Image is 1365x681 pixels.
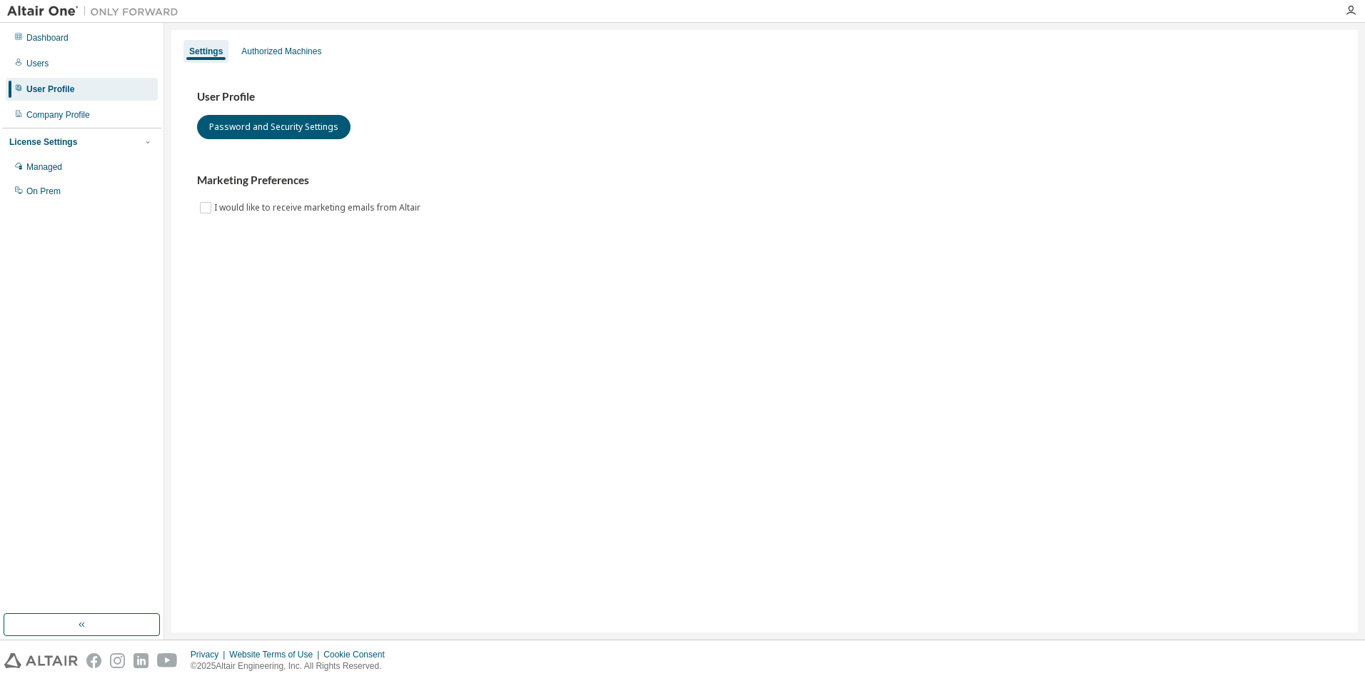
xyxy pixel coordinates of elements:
div: On Prem [26,186,61,197]
img: instagram.svg [110,653,125,668]
div: Users [26,58,49,69]
p: © 2025 Altair Engineering, Inc. All Rights Reserved. [191,660,393,672]
div: Website Terms of Use [229,649,323,660]
button: Password and Security Settings [197,115,351,139]
h3: Marketing Preferences [197,173,1332,188]
div: Managed [26,161,62,173]
div: Dashboard [26,32,69,44]
div: Authorized Machines [241,46,321,57]
div: Privacy [191,649,229,660]
div: Company Profile [26,109,90,121]
img: facebook.svg [86,653,101,668]
div: User Profile [26,84,74,95]
img: altair_logo.svg [4,653,78,668]
img: Altair One [7,4,186,19]
img: youtube.svg [157,653,178,668]
div: License Settings [9,136,77,148]
h3: User Profile [197,90,1332,104]
label: I would like to receive marketing emails from Altair [214,199,423,216]
div: Settings [189,46,223,57]
img: linkedin.svg [134,653,148,668]
div: Cookie Consent [323,649,393,660]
